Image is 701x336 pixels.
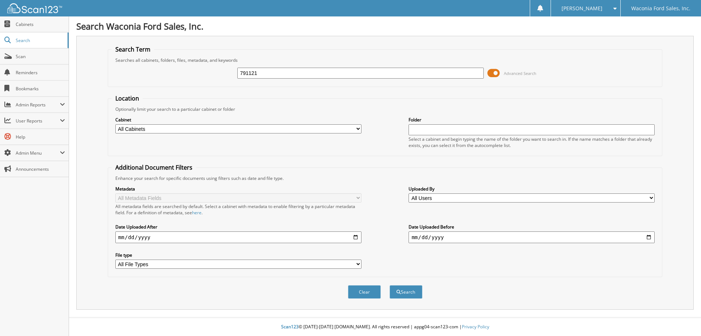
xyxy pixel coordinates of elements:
span: Announcements [16,166,65,172]
label: Metadata [115,186,361,192]
span: Bookmarks [16,86,65,92]
div: Searches all cabinets, folders, files, metadata, and keywords [112,57,659,63]
a: Privacy Policy [462,324,489,330]
span: Advanced Search [504,71,536,76]
div: All metadata fields are searched by default. Select a cabinet with metadata to enable filtering b... [115,203,361,216]
div: © [DATE]-[DATE] [DOMAIN_NAME]. All rights reserved | appg04-scan123-com | [69,318,701,336]
label: Cabinet [115,117,361,123]
span: Admin Menu [16,150,60,156]
label: File type [115,252,361,258]
span: Scan [16,53,65,60]
button: Search [390,285,422,299]
div: Optionally limit your search to a particular cabinet or folder [112,106,659,112]
span: Cabinets [16,21,65,27]
img: scan123-logo-white.svg [7,3,62,13]
span: Reminders [16,69,65,76]
div: Select a cabinet and begin typing the name of the folder you want to search in. If the name match... [409,136,655,148]
span: Admin Reports [16,102,60,108]
span: [PERSON_NAME] [562,6,602,11]
legend: Additional Document Filters [112,163,196,171]
span: Waconia Ford Sales, Inc. [631,6,690,11]
a: here [192,209,202,216]
label: Uploaded By [409,186,655,192]
label: Date Uploaded After [115,224,361,230]
h1: Search Waconia Ford Sales, Inc. [76,20,694,32]
span: Search [16,37,64,44]
label: Folder [409,117,655,123]
span: User Reports [16,118,60,124]
legend: Location [112,94,143,102]
input: start [115,231,361,243]
iframe: Chat Widget [664,301,701,336]
input: end [409,231,655,243]
legend: Search Term [112,45,154,53]
span: Scan123 [281,324,299,330]
label: Date Uploaded Before [409,224,655,230]
button: Clear [348,285,381,299]
span: Help [16,134,65,140]
div: Enhance your search for specific documents using filters such as date and file type. [112,175,659,181]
